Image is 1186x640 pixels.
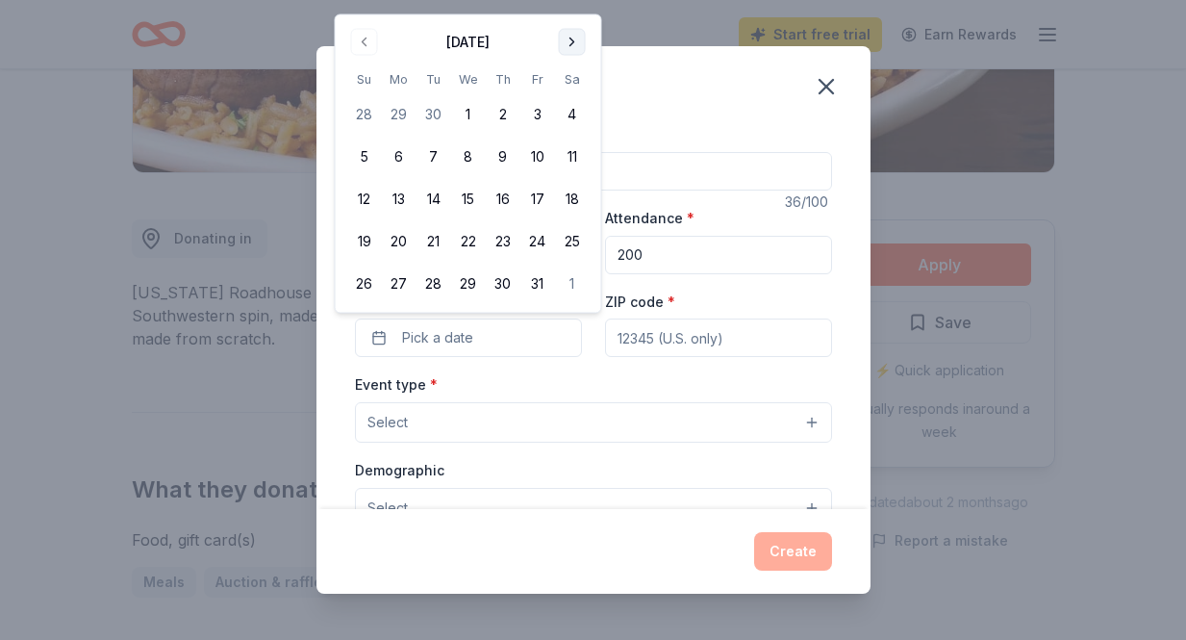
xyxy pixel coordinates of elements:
[367,497,408,520] span: Select
[382,69,416,90] th: Monday
[605,293,675,312] label: ZIP code
[520,224,555,259] button: 24
[605,319,832,357] input: 12345 (U.S. only)
[351,29,378,56] button: Go to previous month
[486,140,520,174] button: 9
[347,224,382,259] button: 19
[451,224,486,259] button: 22
[347,69,382,90] th: Sunday
[382,224,416,259] button: 20
[555,140,590,174] button: 11
[451,69,486,90] th: Wednesday
[416,140,451,174] button: 7
[355,488,832,528] button: Select
[486,69,520,90] th: Thursday
[355,375,438,395] label: Event type
[446,31,490,54] div: [DATE]
[520,182,555,217] button: 17
[451,267,486,301] button: 29
[347,182,382,217] button: 12
[520,97,555,132] button: 3
[416,267,451,301] button: 28
[416,97,451,132] button: 30
[785,191,832,214] div: 36 /100
[451,140,486,174] button: 8
[555,69,590,90] th: Saturday
[367,411,408,434] span: Select
[347,140,382,174] button: 5
[520,69,555,90] th: Friday
[605,236,832,274] input: 20
[520,267,555,301] button: 31
[416,224,451,259] button: 21
[451,97,486,132] button: 1
[486,182,520,217] button: 16
[416,69,451,90] th: Tuesday
[555,182,590,217] button: 18
[382,140,416,174] button: 6
[347,267,382,301] button: 26
[382,97,416,132] button: 29
[347,97,382,132] button: 28
[555,224,590,259] button: 25
[402,326,473,349] span: Pick a date
[555,267,590,301] button: 1
[416,182,451,217] button: 14
[355,319,582,357] button: Pick a date
[355,461,444,480] label: Demographic
[486,267,520,301] button: 30
[520,140,555,174] button: 10
[382,182,416,217] button: 13
[451,182,486,217] button: 15
[605,209,694,228] label: Attendance
[555,97,590,132] button: 4
[355,402,832,443] button: Select
[486,97,520,132] button: 2
[559,29,586,56] button: Go to next month
[382,267,416,301] button: 27
[486,224,520,259] button: 23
